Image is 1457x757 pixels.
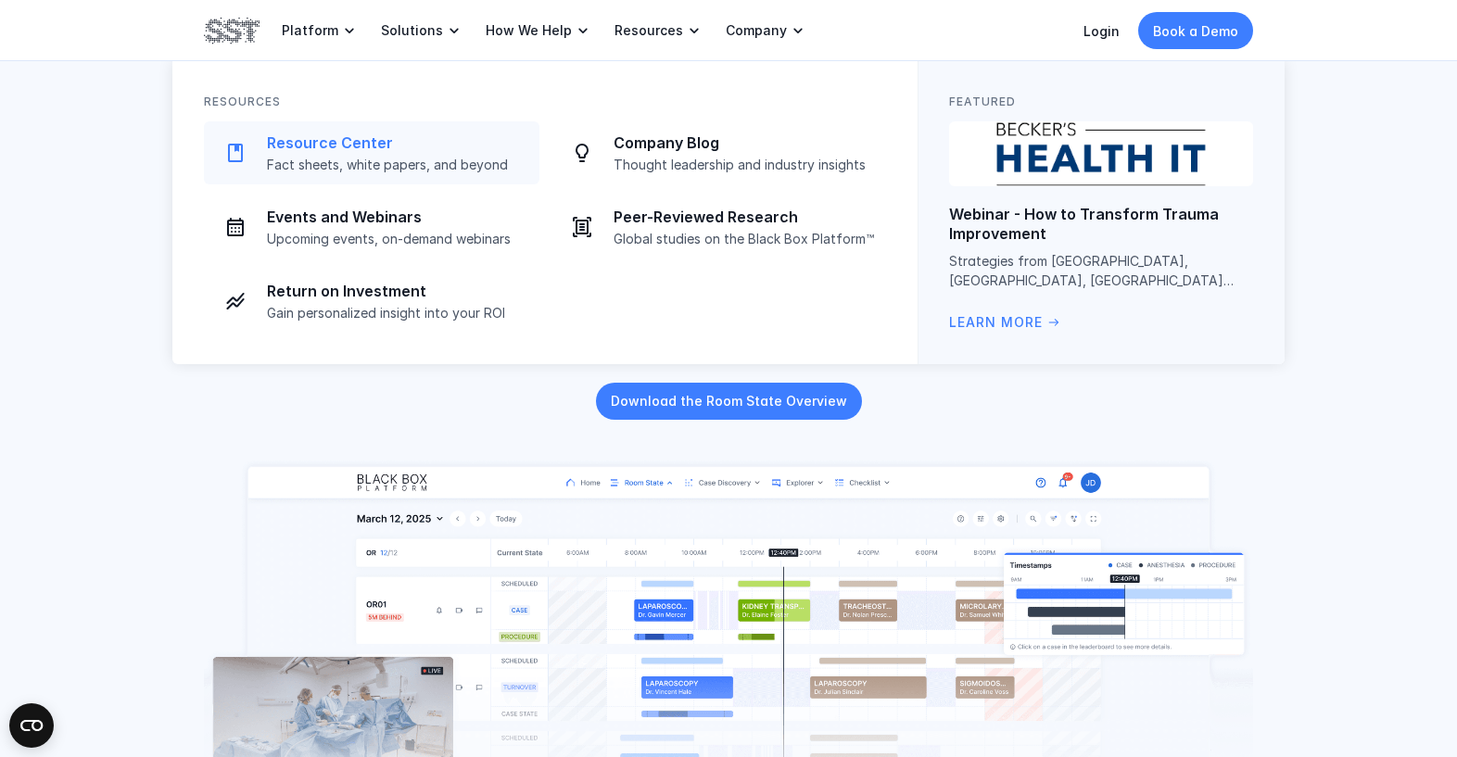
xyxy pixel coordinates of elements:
[9,703,54,748] button: Open CMP widget
[204,270,539,333] a: Investment iconReturn on InvestmentGain personalized insight into your ROI
[614,157,875,173] p: Thought leadership and industry insights
[1046,315,1061,330] span: arrow_right_alt
[551,196,886,259] a: Journal iconPeer-Reviewed ResearchGlobal studies on the Black Box Platform™
[949,93,1016,110] p: Featured
[596,383,862,420] a: Download the Room State Overview
[204,93,281,110] p: Resources
[224,216,247,238] img: Calendar icon
[614,231,875,247] p: Global studies on the Black Box Platform™
[571,216,593,238] img: Journal icon
[1083,23,1120,39] a: Login
[571,142,593,164] img: Lightbulb icon
[949,121,1253,186] img: Becker's logo
[282,22,338,39] p: Platform
[611,391,847,410] p: Download the Room State Overview
[267,133,528,153] p: Resource Center
[614,133,875,153] p: Company Blog
[381,22,443,39] p: Solutions
[949,121,1253,333] a: Becker's logoWebinar - How to Transform Trauma ImprovementStrategies from [GEOGRAPHIC_DATA], [GEO...
[224,142,247,164] img: Paper icon
[267,305,528,322] p: Gain personalized insight into your ROI
[204,196,539,259] a: Calendar iconEvents and WebinarsUpcoming events, on-demand webinars
[551,121,886,184] a: Lightbulb iconCompany BlogThought leadership and industry insights
[224,290,247,312] img: Investment icon
[267,231,528,247] p: Upcoming events, on-demand webinars
[614,22,683,39] p: Resources
[486,22,572,39] p: How We Help
[267,282,528,301] p: Return on Investment
[1138,12,1253,49] a: Book a Demo
[267,157,528,173] p: Fact sheets, white papers, and beyond
[267,208,528,227] p: Events and Webinars
[204,121,539,184] a: Paper iconResource CenterFact sheets, white papers, and beyond
[614,208,875,227] p: Peer-Reviewed Research
[726,22,787,39] p: Company
[204,15,260,46] img: SST logo
[1153,21,1238,41] p: Book a Demo
[949,251,1253,290] p: Strategies from [GEOGRAPHIC_DATA], [GEOGRAPHIC_DATA], [GEOGRAPHIC_DATA][US_STATE], and [GEOGRAPHI...
[949,205,1253,244] p: Webinar - How to Transform Trauma Improvement
[949,312,1043,333] p: Learn More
